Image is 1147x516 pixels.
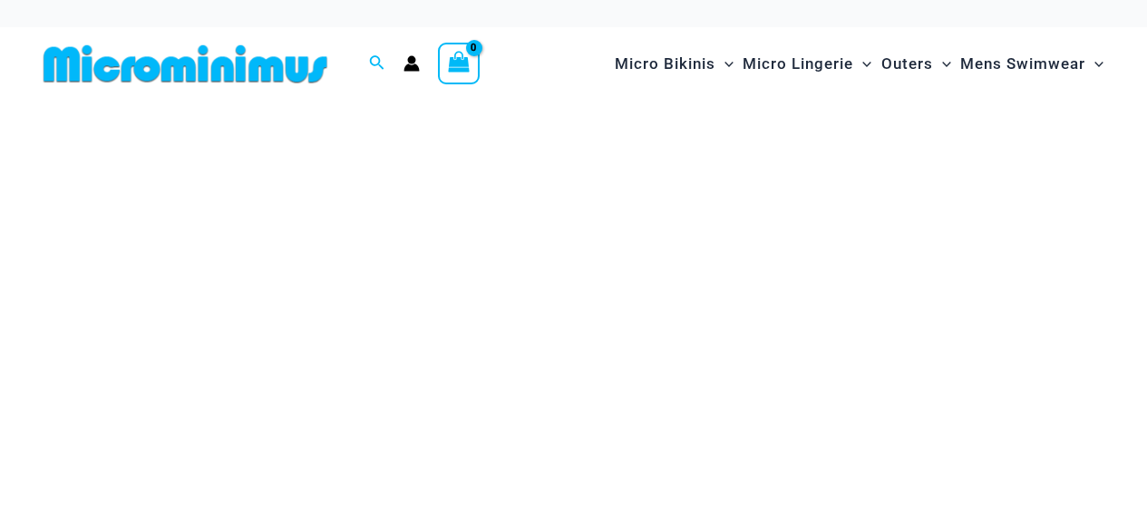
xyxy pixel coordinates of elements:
[933,41,951,87] span: Menu Toggle
[715,41,734,87] span: Menu Toggle
[877,36,956,92] a: OutersMenu ToggleMenu Toggle
[881,41,933,87] span: Outers
[610,36,738,92] a: Micro BikinisMenu ToggleMenu Toggle
[438,43,480,84] a: View Shopping Cart, empty
[608,34,1111,94] nav: Site Navigation
[853,41,871,87] span: Menu Toggle
[1085,41,1103,87] span: Menu Toggle
[960,41,1085,87] span: Mens Swimwear
[743,41,853,87] span: Micro Lingerie
[403,55,420,72] a: Account icon link
[369,53,385,75] a: Search icon link
[956,36,1108,92] a: Mens SwimwearMenu ToggleMenu Toggle
[738,36,876,92] a: Micro LingerieMenu ToggleMenu Toggle
[615,41,715,87] span: Micro Bikinis
[36,44,335,84] img: MM SHOP LOGO FLAT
